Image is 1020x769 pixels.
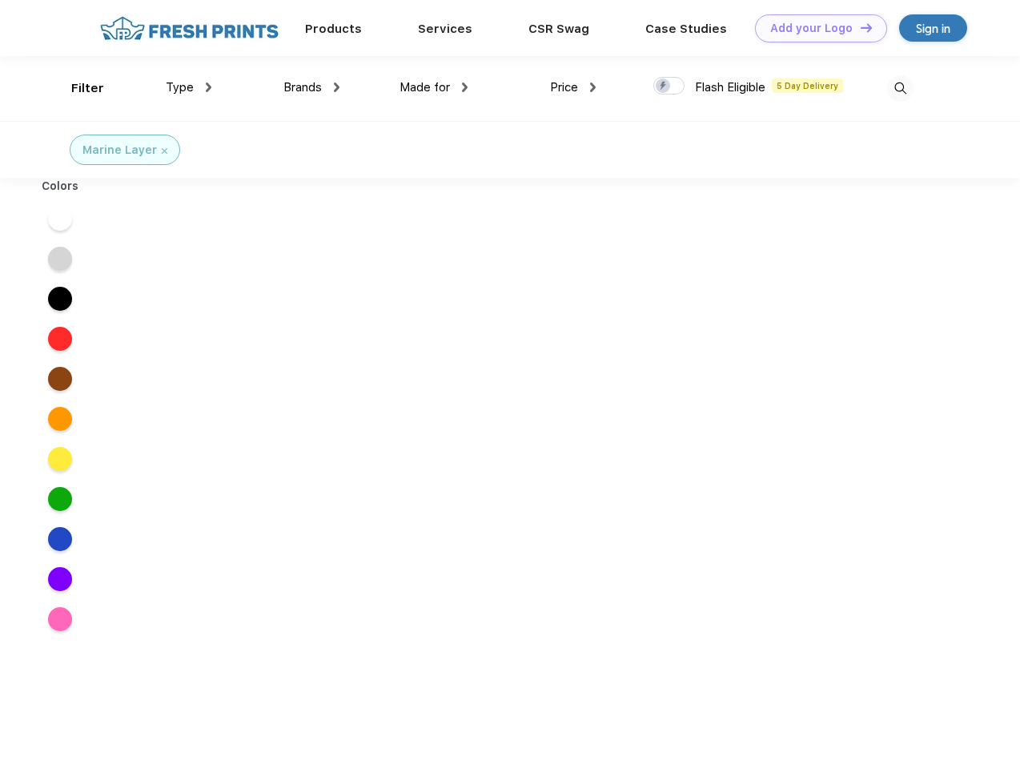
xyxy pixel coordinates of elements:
[772,79,843,93] span: 5 Day Delivery
[71,79,104,98] div: Filter
[899,14,967,42] a: Sign in
[95,14,283,42] img: fo%20logo%202.webp
[770,22,853,35] div: Add your Logo
[887,75,914,102] img: desktop_search.svg
[861,23,872,32] img: DT
[590,83,596,92] img: dropdown.png
[462,83,468,92] img: dropdown.png
[400,80,450,95] span: Made for
[30,178,91,195] div: Colors
[283,80,322,95] span: Brands
[916,19,950,38] div: Sign in
[418,22,472,36] a: Services
[305,22,362,36] a: Products
[528,22,589,36] a: CSR Swag
[334,83,339,92] img: dropdown.png
[695,80,765,95] span: Flash Eligible
[550,80,578,95] span: Price
[166,80,194,95] span: Type
[82,142,157,159] div: Marine Layer
[162,148,167,154] img: filter_cancel.svg
[206,83,211,92] img: dropdown.png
